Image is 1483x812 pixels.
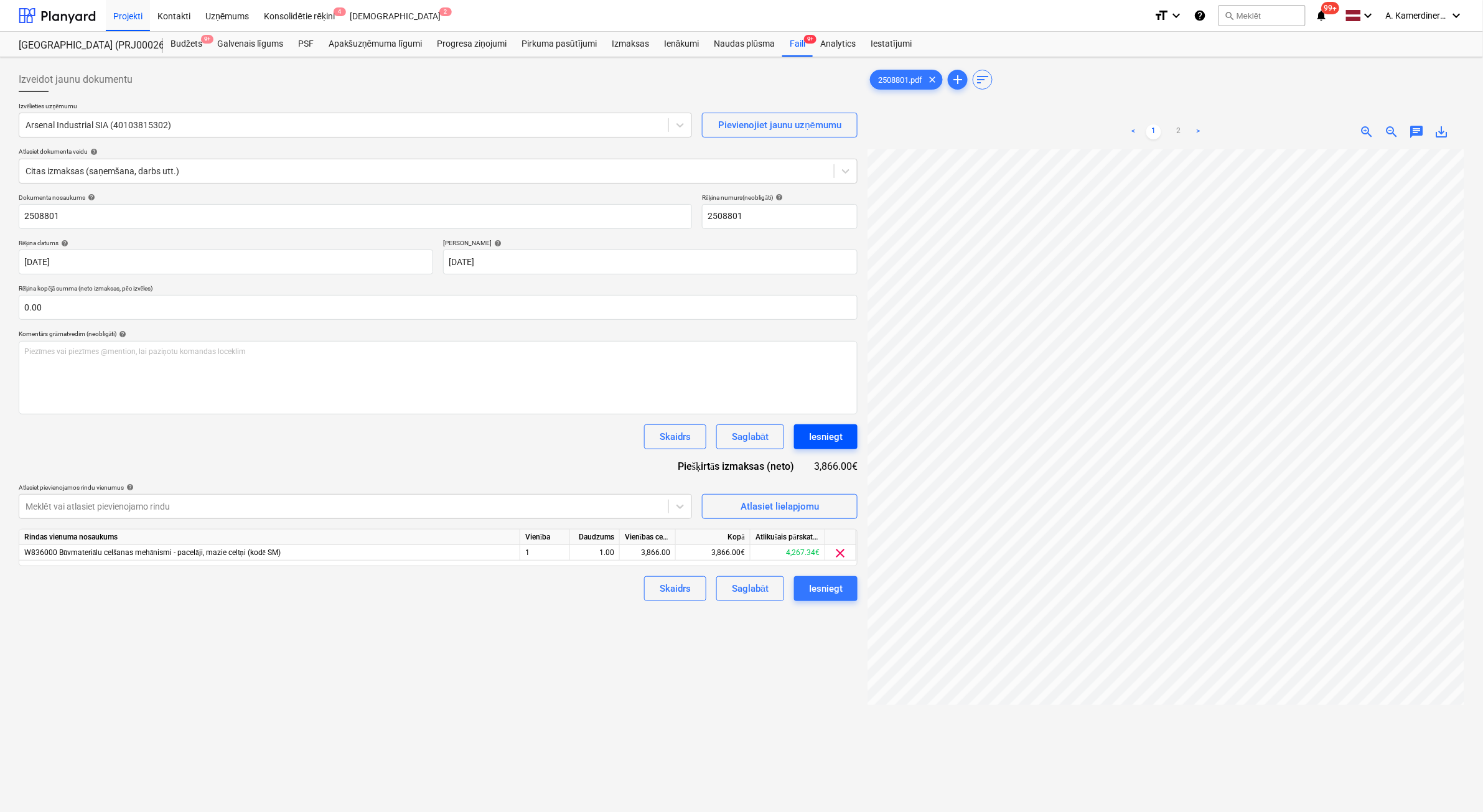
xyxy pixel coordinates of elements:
div: 2508801.pdf [870,70,943,90]
i: format_size [1154,8,1169,23]
div: Rēķina numurs (neobligāti) [702,194,858,202]
span: help [88,148,98,156]
input: Rēķina kopējā summa (neto izmaksas, pēc izvēles) [19,295,858,320]
div: 1 [520,545,570,561]
a: Progresa ziņojumi [429,32,514,57]
span: clear [925,72,940,87]
a: Ienākumi [657,32,707,57]
div: Iesniegt [809,581,843,597]
a: Page 1 is your current page [1146,124,1161,139]
div: Daudzums [570,530,620,545]
span: save_alt [1434,124,1449,139]
a: Izmaksas [604,32,657,57]
button: Iesniegt [794,576,858,601]
button: Pievienojiet jaunu uzņēmumu [702,113,858,138]
div: Atlikušais pārskatītais budžets [751,530,825,545]
p: Rēķina kopējā summa (neto izmaksas, pēc izvēles) [19,284,858,295]
span: 2508801.pdf [871,75,930,85]
span: help [492,240,502,247]
a: Page 2 [1171,124,1186,139]
div: Atlasiet pievienojamos rindu vienumus [19,483,692,492]
div: Komentārs grāmatvedim (neobligāti) [19,330,858,338]
div: [PERSON_NAME] [443,239,858,247]
span: help [773,194,783,201]
div: Pievienojiet jaunu uzņēmumu [719,117,842,133]
div: Vienības cena [620,530,676,545]
span: 99+ [1322,2,1340,14]
button: Meklēt [1219,5,1306,26]
span: 4 [334,7,346,16]
a: Faili9+ [782,32,813,57]
button: Saglabāt [716,576,784,601]
div: Rindas vienuma nosaukums [19,530,520,545]
div: Piešķirtās izmaksas (neto) [668,459,814,474]
a: PSF [291,32,321,57]
span: help [124,483,134,491]
div: Saglabāt [732,581,769,597]
span: W836000 Būvmateriālu celšanas mehānismi - pacelāji, mazie celtņi (kodē SM) [24,548,281,557]
a: Pirkuma pasūtījumi [514,32,604,57]
a: Analytics [813,32,863,57]
a: Iestatījumi [863,32,919,57]
div: Dokumenta nosaukums [19,194,692,202]
div: Faili [782,32,813,57]
span: 9+ [804,35,816,44]
a: Naudas plūsma [707,32,783,57]
a: Galvenais līgums [210,32,291,57]
button: Saglabāt [716,424,784,449]
span: clear [833,546,848,561]
p: Izvēlieties uzņēmumu [19,102,692,113]
span: help [116,330,126,338]
div: Atlasiet lielapjomu [741,498,819,515]
span: add [950,72,965,87]
div: Vienība [520,530,570,545]
span: sort [975,72,990,87]
span: A. Kamerdinerovs [1386,11,1448,21]
span: Izveidot jaunu dokumentu [19,72,133,87]
span: 2 [439,7,452,16]
div: 4,267.34€ [751,545,825,561]
div: 1.00 [575,545,614,561]
div: Rēķina datums [19,239,433,247]
span: zoom_out [1385,124,1400,139]
input: Rēķina numurs [702,204,858,229]
div: Skaidrs [660,581,691,597]
div: [GEOGRAPHIC_DATA] (PRJ0002627, K-1 un K-2(2.kārta) 2601960 [19,39,148,52]
div: 3,866.00 [625,545,670,561]
i: Zināšanu pamats [1194,8,1206,23]
i: keyboard_arrow_down [1169,8,1184,23]
span: help [58,240,68,247]
input: Izpildes datums nav norādīts [443,250,858,274]
a: Budžets9+ [163,32,210,57]
i: keyboard_arrow_down [1449,8,1464,23]
button: Skaidrs [644,424,706,449]
span: help [85,194,95,201]
input: Dokumenta nosaukums [19,204,692,229]
a: Apakšuzņēmuma līgumi [321,32,429,57]
button: Skaidrs [644,576,706,601]
div: Saglabāt [732,429,769,445]
div: Iesniegt [809,429,843,445]
iframe: Chat Widget [1421,752,1483,812]
i: keyboard_arrow_down [1361,8,1376,23]
div: Kopā [676,530,751,545]
div: Atlasiet dokumenta veidu [19,147,858,156]
div: Skaidrs [660,429,691,445]
div: 3,866.00€ [676,545,751,561]
span: zoom_in [1360,124,1375,139]
div: Budžets [163,32,210,57]
div: 3,866.00€ [814,459,858,474]
span: search [1224,11,1234,21]
span: 9+ [201,35,213,44]
a: Next page [1191,124,1206,139]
